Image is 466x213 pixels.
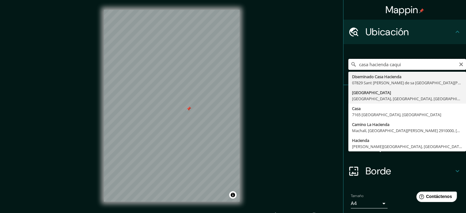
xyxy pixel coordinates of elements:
[411,189,459,206] iframe: Lanzador de widgets de ayuda
[352,138,369,143] font: Hacienda
[348,59,466,70] input: Elige tu ciudad o zona
[352,90,391,95] font: [GEOGRAPHIC_DATA]
[352,122,389,127] font: Camino La Hacienda
[352,106,361,111] font: Casa
[351,193,363,198] font: Tamaño
[352,112,441,117] font: 7165 [GEOGRAPHIC_DATA], [GEOGRAPHIC_DATA]
[229,191,237,199] button: Activar o desactivar atribución
[351,199,388,208] div: A4
[385,3,418,16] font: Mappin
[366,165,391,177] font: Borde
[343,85,466,110] div: Patas
[343,159,466,183] div: Borde
[419,8,424,13] img: pin-icon.png
[366,25,409,38] font: Ubicación
[351,200,357,207] font: A4
[343,134,466,159] div: Disposición
[343,20,466,44] div: Ubicación
[104,10,240,202] canvas: Mapa
[459,61,464,67] button: Claro
[352,74,401,79] font: Diseminado Casa Hacienda
[343,110,466,134] div: Estilo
